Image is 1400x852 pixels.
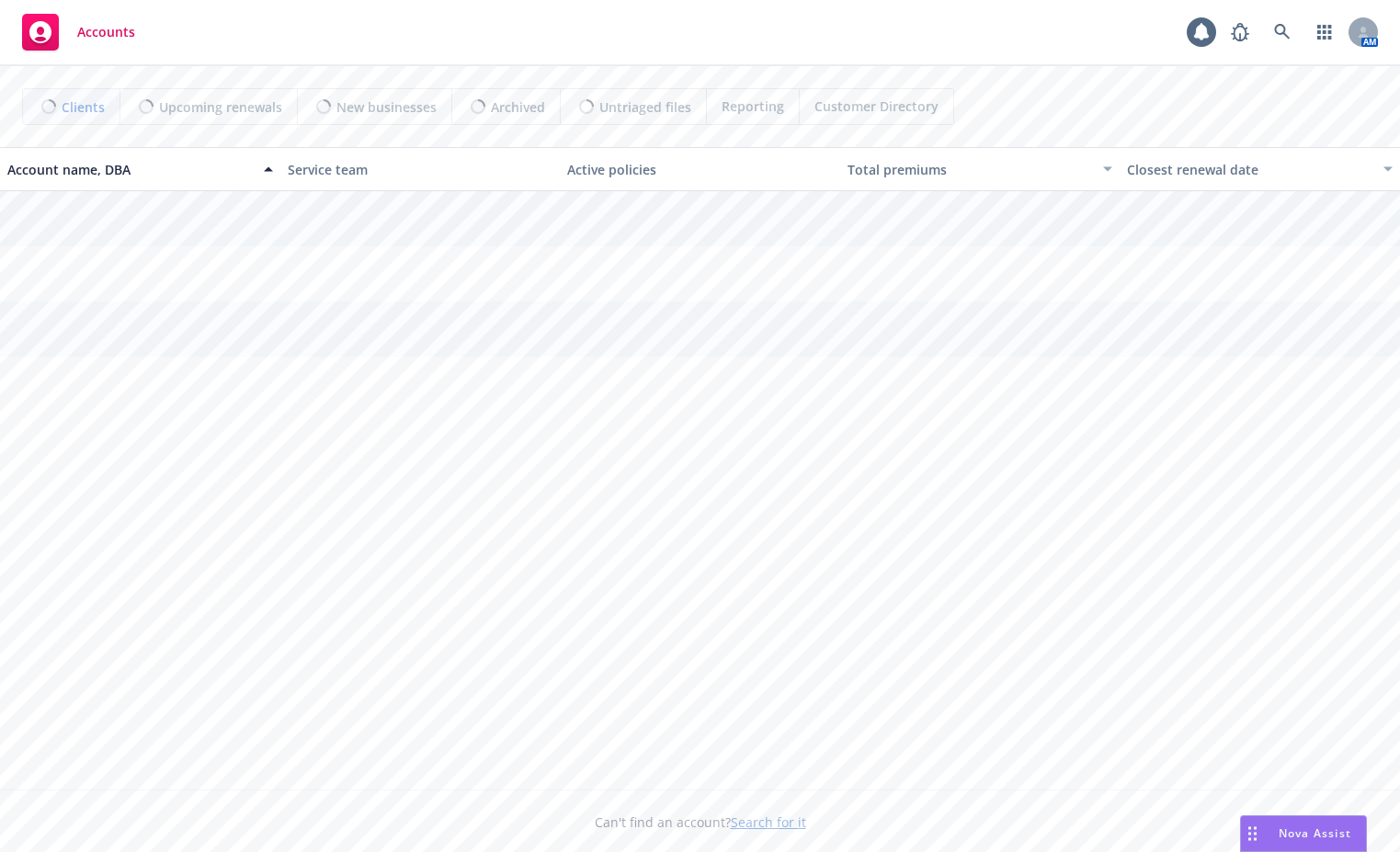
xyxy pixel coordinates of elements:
button: Total premiums [840,147,1121,191]
a: Search [1264,14,1301,51]
span: Archived [491,97,545,117]
span: Can't find an account? [595,812,806,832]
div: Closest renewal date [1127,160,1372,179]
button: Nova Assist [1240,815,1367,852]
span: Untriaged files [599,97,691,117]
a: Switch app [1306,14,1343,51]
a: Accounts [15,6,142,58]
span: Clients [62,97,105,117]
span: New businesses [336,97,437,117]
a: Search for it [731,813,806,831]
span: Accounts [77,25,135,40]
button: Closest renewal date [1120,147,1400,191]
div: Total premiums [848,160,1093,179]
span: Reporting [722,97,784,116]
a: Report a Bug [1222,14,1258,51]
div: Service team [288,160,553,179]
div: Drag to move [1241,816,1264,851]
button: Service team [280,147,561,191]
div: Account name, DBA [7,160,253,179]
span: Upcoming renewals [159,97,282,117]
span: Nova Assist [1279,825,1351,841]
button: Active policies [560,147,840,191]
span: Customer Directory [814,97,939,116]
div: Active policies [567,160,833,179]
